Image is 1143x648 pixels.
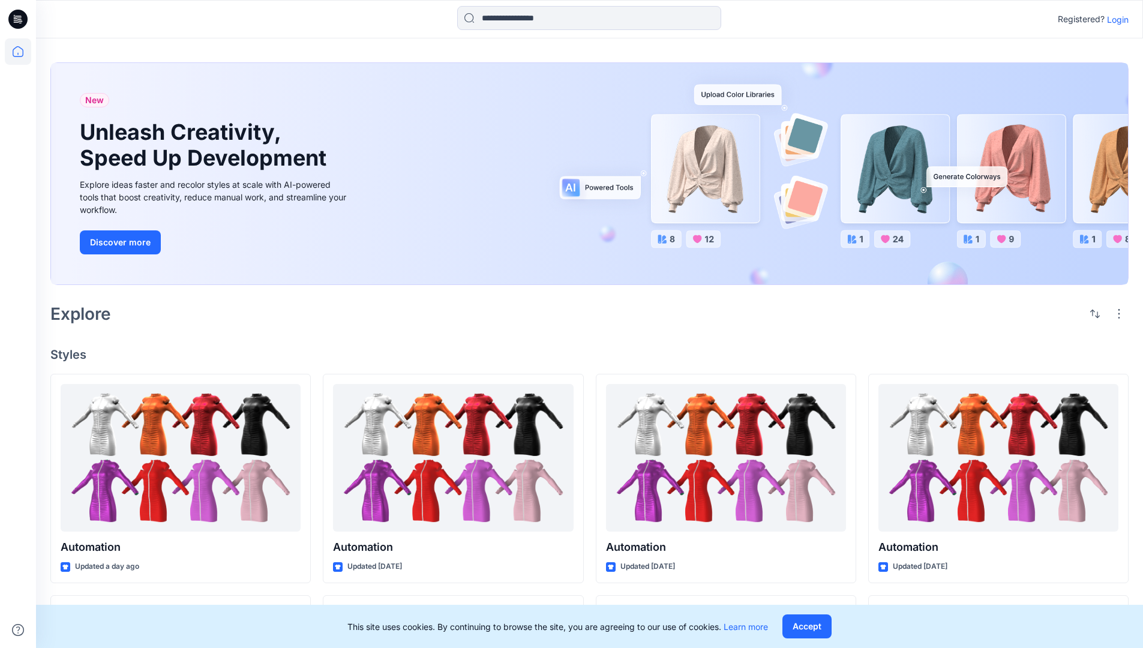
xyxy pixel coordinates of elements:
[61,539,301,556] p: Automation
[80,119,332,171] h1: Unleash Creativity, Speed Up Development
[80,230,350,254] a: Discover more
[80,230,161,254] button: Discover more
[61,384,301,532] a: Automation
[1058,12,1105,26] p: Registered?
[50,347,1129,362] h4: Styles
[75,560,139,573] p: Updated a day ago
[85,93,104,107] span: New
[893,560,947,573] p: Updated [DATE]
[50,304,111,323] h2: Explore
[80,178,350,216] div: Explore ideas faster and recolor styles at scale with AI-powered tools that boost creativity, red...
[333,384,573,532] a: Automation
[878,539,1118,556] p: Automation
[782,614,832,638] button: Accept
[347,560,402,573] p: Updated [DATE]
[333,539,573,556] p: Automation
[724,622,768,632] a: Learn more
[1107,13,1129,26] p: Login
[606,539,846,556] p: Automation
[878,384,1118,532] a: Automation
[620,560,675,573] p: Updated [DATE]
[606,384,846,532] a: Automation
[347,620,768,633] p: This site uses cookies. By continuing to browse the site, you are agreeing to our use of cookies.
